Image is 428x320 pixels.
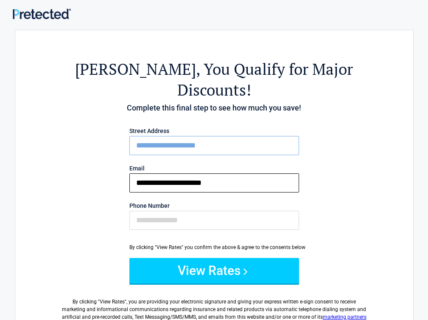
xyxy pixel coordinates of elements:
img: Main Logo [13,8,71,19]
button: View Rates [129,258,299,283]
label: Email [129,165,299,171]
label: Phone Number [129,203,299,209]
span: [PERSON_NAME] [75,59,196,79]
h4: Complete this final step to see how much you save! [62,102,366,113]
span: View Rates [100,299,125,305]
label: Street Address [129,128,299,134]
h2: , You Qualify for Major Discounts! [62,59,366,100]
div: By clicking "View Rates" you confirm the above & agree to the consents below [129,244,299,251]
